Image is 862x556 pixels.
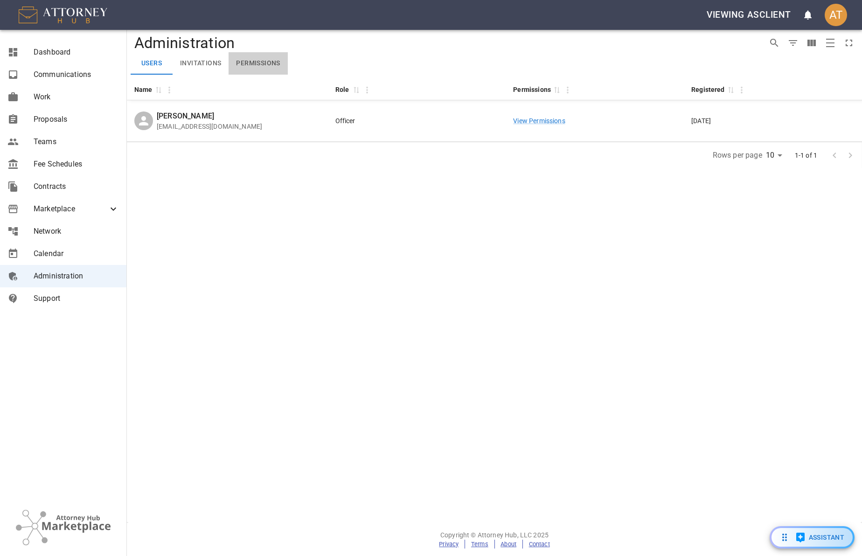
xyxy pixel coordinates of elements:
[840,34,858,52] button: Toggle full screen
[734,83,749,97] button: Column Actions
[360,83,375,97] button: Column Actions
[560,83,575,97] button: Column Actions
[513,117,565,125] a: View Permissions
[34,91,119,103] span: Work
[335,84,350,95] div: Role
[153,85,164,94] span: Sort by Name descending
[34,159,119,170] span: Fee Schedules
[784,34,802,52] button: Show/Hide filters
[551,85,562,94] span: Sort by Permissions descending
[34,226,119,237] span: Network
[134,84,153,95] div: Name
[34,47,119,58] span: Dashboard
[131,52,173,75] button: Users
[791,151,821,160] span: 1-1 of 1
[842,150,858,159] span: Go to next page
[684,100,862,142] td: [DATE]
[501,541,516,548] a: About
[34,181,119,192] span: Contracts
[471,541,488,548] a: Terms
[19,7,107,23] img: AttorneyHub Logo
[16,510,111,545] img: Attorney Hub Marketplace
[827,150,842,159] span: Go to previous page
[157,111,320,122] p: [PERSON_NAME]
[821,34,840,52] button: Toggle density
[713,150,762,160] label: Rows per page
[127,530,862,540] p: Copyright © Attorney Hub, LLC 2025
[229,52,287,75] button: Permissions
[350,85,361,94] span: Sort by Role ascending
[802,34,821,52] button: Show/Hide columns
[703,4,795,26] button: Viewing asclient
[766,148,786,163] div: Rows per page
[131,34,761,52] h4: Administration
[34,69,119,80] span: Communications
[34,248,119,259] span: Calendar
[691,84,725,95] div: Registered
[765,34,784,52] button: Show/Hide search
[529,541,550,548] a: Contact
[328,100,506,142] td: Officer
[725,85,736,94] span: Sort by Registered ascending
[439,541,459,548] a: Privacy
[162,83,177,97] button: Column Actions
[34,114,119,125] span: Proposals
[797,4,819,26] button: open notifications menu
[34,203,108,215] span: Marketplace
[34,271,119,282] span: Administration
[34,293,119,304] span: Support
[513,84,551,95] div: Permissions
[34,136,119,147] span: Teams
[173,52,229,75] button: Invitations
[825,4,847,26] div: AT
[157,122,320,131] p: [EMAIL_ADDRESS][DOMAIN_NAME]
